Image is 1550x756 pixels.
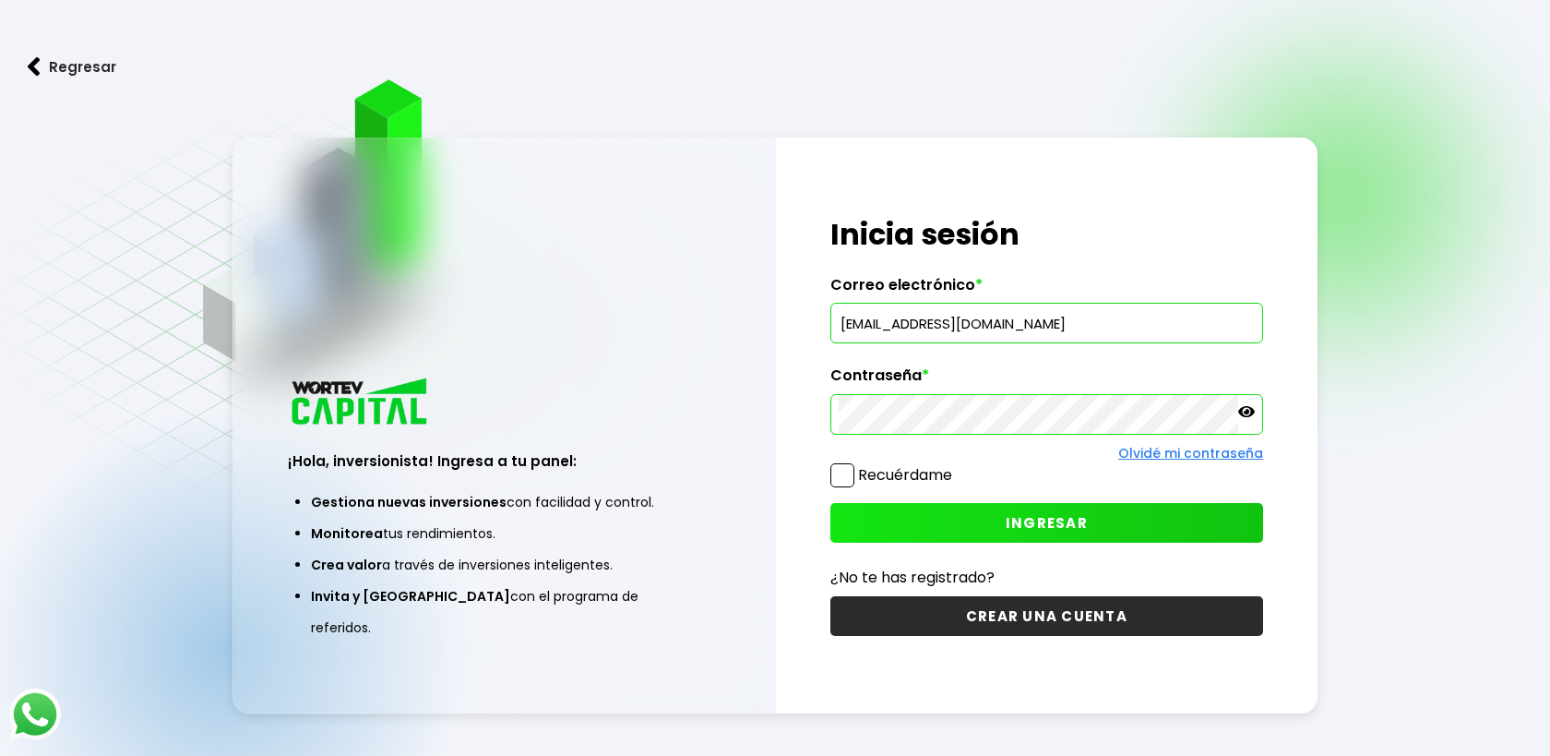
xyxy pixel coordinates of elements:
[830,566,1264,636] a: ¿No te has registrado?CREAR UNA CUENTA
[311,556,382,574] span: Crea valor
[830,366,1264,394] label: Contraseña
[311,518,698,549] li: tus rendimientos.
[288,376,434,430] img: logo_wortev_capital
[288,450,721,472] h3: ¡Hola, inversionista! Ingresa a tu panel:
[9,689,61,740] img: logos_whatsapp-icon.242b2217.svg
[28,57,41,77] img: flecha izquierda
[830,503,1264,543] button: INGRESAR
[311,524,383,543] span: Monitorea
[1118,444,1263,462] a: Olvidé mi contraseña
[311,581,698,643] li: con el programa de referidos.
[311,549,698,581] li: a través de inversiones inteligentes.
[311,486,698,518] li: con facilidad y control.
[311,493,507,511] span: Gestiona nuevas inversiones
[830,276,1264,304] label: Correo electrónico
[311,587,510,606] span: Invita y [GEOGRAPHIC_DATA]
[830,566,1264,589] p: ¿No te has registrado?
[830,212,1264,257] h1: Inicia sesión
[858,464,952,486] label: Recuérdame
[830,596,1264,636] button: CREAR UNA CUENTA
[839,304,1256,342] input: hola@wortev.capital
[1006,513,1088,533] span: INGRESAR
